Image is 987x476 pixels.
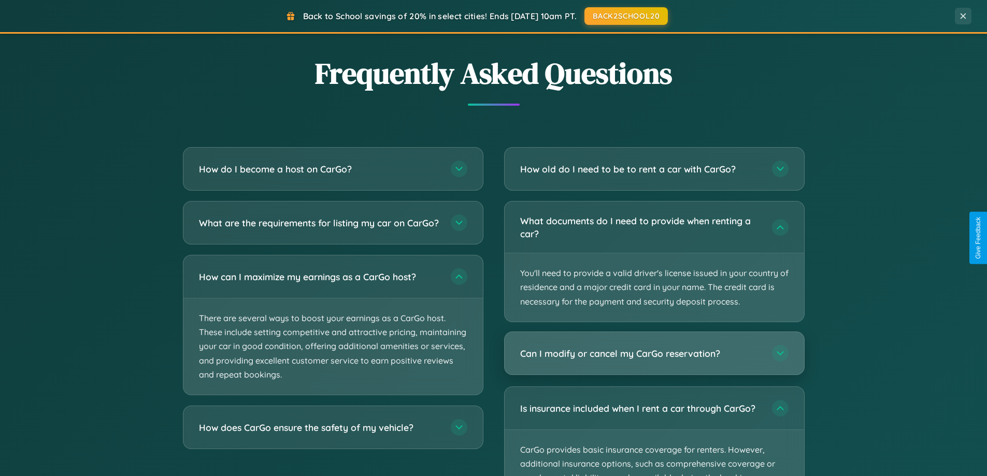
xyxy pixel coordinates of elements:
h3: How do I become a host on CarGo? [199,163,440,176]
span: Back to School savings of 20% in select cities! Ends [DATE] 10am PT. [303,11,577,21]
h3: How old do I need to be to rent a car with CarGo? [520,163,762,176]
p: There are several ways to boost your earnings as a CarGo host. These include setting competitive ... [183,298,483,395]
h3: What documents do I need to provide when renting a car? [520,214,762,240]
h2: Frequently Asked Questions [183,53,805,93]
h3: What are the requirements for listing my car on CarGo? [199,217,440,229]
h3: How can I maximize my earnings as a CarGo host? [199,270,440,283]
h3: Is insurance included when I rent a car through CarGo? [520,402,762,415]
div: Give Feedback [975,217,982,259]
h3: Can I modify or cancel my CarGo reservation? [520,347,762,360]
p: You'll need to provide a valid driver's license issued in your country of residence and a major c... [505,253,804,322]
h3: How does CarGo ensure the safety of my vehicle? [199,421,440,434]
button: BACK2SCHOOL20 [584,7,668,25]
